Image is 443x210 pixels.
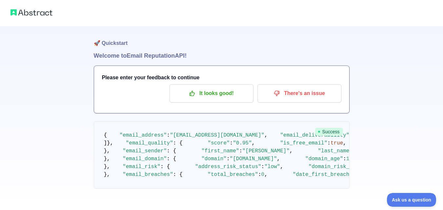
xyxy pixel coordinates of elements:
[173,140,183,146] span: : {
[280,164,283,170] span: ,
[280,132,349,138] span: "email_deliverability"
[94,51,350,60] h1: Welcome to Email Reputation API!
[120,132,167,138] span: "email_address"
[331,140,343,146] span: true
[309,164,372,170] span: "domain_risk_status"
[123,156,167,162] span: "email_domain"
[258,172,261,178] span: :
[167,156,176,162] span: : {
[327,140,331,146] span: :
[167,132,170,138] span: :
[233,140,252,146] span: "0.95"
[343,156,346,162] span: :
[387,193,436,207] iframe: Toggle Customer Support
[290,148,293,154] span: ,
[239,148,242,154] span: :
[257,84,341,103] button: There's an issue
[170,84,253,103] button: It looks good!
[208,140,230,146] span: "score"
[201,148,239,154] span: "first_name"
[170,132,264,138] span: "[EMAIL_ADDRESS][DOMAIN_NAME]"
[277,156,280,162] span: ,
[104,132,107,138] span: {
[262,88,336,99] p: There's an issue
[230,156,277,162] span: "[DOMAIN_NAME]"
[94,26,350,51] h1: 🚀 Quickstart
[195,164,261,170] span: "address_risk_status"
[343,140,346,146] span: ,
[315,128,343,136] span: Success
[280,140,327,146] span: "is_free_email"
[261,164,265,170] span: :
[252,140,255,146] span: ,
[227,156,230,162] span: :
[264,164,280,170] span: "low"
[123,164,160,170] span: "email_risk"
[160,164,170,170] span: : {
[123,148,167,154] span: "email_sender"
[126,140,173,146] span: "email_quality"
[264,172,268,178] span: ,
[102,74,341,82] h3: Please enter your feedback to continue
[201,156,227,162] span: "domain"
[346,156,362,162] span: 10973
[293,172,359,178] span: "date_first_breached"
[264,132,268,138] span: ,
[167,148,176,154] span: : {
[305,156,343,162] span: "domain_age"
[174,88,249,99] p: It looks good!
[173,172,183,178] span: : {
[208,172,258,178] span: "total_breaches"
[230,140,233,146] span: :
[318,148,352,154] span: "last_name"
[10,8,52,17] img: Abstract logo
[242,148,290,154] span: "[PERSON_NAME]"
[261,172,265,178] span: 0
[123,172,173,178] span: "email_breaches"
